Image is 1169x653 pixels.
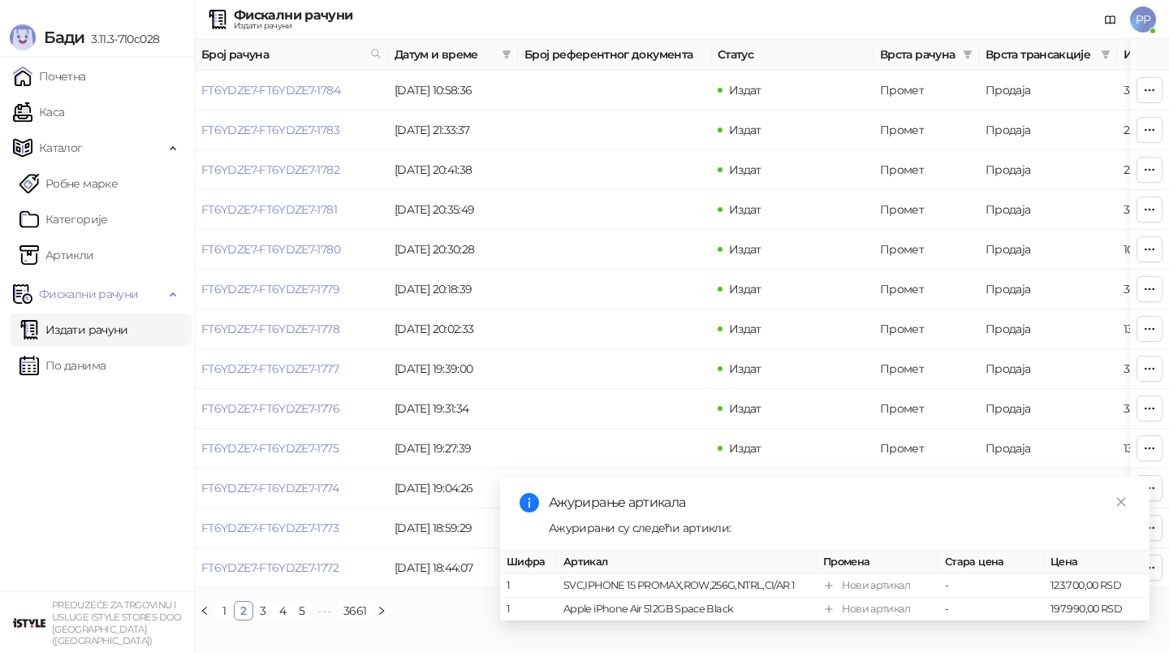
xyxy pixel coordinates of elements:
[979,429,1117,469] td: Продаја
[500,598,557,621] td: 1
[874,469,979,508] td: Промет
[195,270,388,309] td: FT6YDZE7-FT6YDZE7-1779
[500,574,557,598] td: 1
[201,361,339,376] a: FT6YDZE7-FT6YDZE7-1777
[19,349,106,382] a: По данима
[13,60,86,93] a: Почетна
[1101,50,1111,59] span: filter
[201,83,340,97] a: FT6YDZE7-FT6YDZE7-1784
[254,602,272,620] a: 3
[200,606,209,616] span: left
[195,71,388,110] td: FT6YDZE7-FT6YDZE7-1784
[293,602,311,620] a: 5
[1115,496,1127,508] span: close
[979,150,1117,190] td: Продаја
[874,150,979,190] td: Промет
[388,389,518,429] td: [DATE] 19:31:34
[842,577,910,594] div: Нови артикал
[312,601,338,621] li: Следећих 5 Страна
[312,601,338,621] span: •••
[215,602,233,620] a: 1
[292,601,312,621] li: 5
[195,110,388,150] td: FT6YDZE7-FT6YDZE7-1783
[729,242,761,257] span: Издат
[10,24,36,50] img: Logo
[1044,574,1150,598] td: 123.700,00 RSD
[817,551,938,574] th: Промена
[557,574,817,598] td: SVC,IPHONE 15 PROMAX,ROW,256G,NTRL,CI/AR 1
[938,598,1044,621] td: -
[201,242,340,257] a: FT6YDZE7-FT6YDZE7-1780
[729,162,761,177] span: Издат
[201,202,337,217] a: FT6YDZE7-FT6YDZE7-1781
[388,150,518,190] td: [DATE] 20:41:38
[557,551,817,574] th: Артикал
[19,203,108,236] a: Категорије
[1044,551,1150,574] th: Цена
[729,361,761,376] span: Издат
[729,282,761,296] span: Издат
[1098,42,1114,67] span: filter
[372,601,391,621] li: Следећа страна
[201,560,339,575] a: FT6YDZE7-FT6YDZE7-1772
[874,39,979,71] th: Врста рачуна
[874,349,979,389] td: Промет
[234,9,352,22] div: Фискални рачуни
[388,190,518,230] td: [DATE] 20:35:49
[273,601,292,621] li: 4
[388,230,518,270] td: [DATE] 20:30:28
[938,551,1044,574] th: Стара цена
[377,606,386,616] span: right
[234,22,352,30] div: Издати рачуни
[500,551,557,574] th: Шифра
[979,71,1117,110] td: Продаја
[39,278,138,310] span: Фискални рачуни
[963,50,973,59] span: filter
[388,349,518,389] td: [DATE] 19:39:00
[938,574,1044,598] td: -
[874,270,979,309] td: Промет
[201,441,339,456] a: FT6YDZE7-FT6YDZE7-1775
[520,493,539,512] span: info-circle
[13,96,64,128] a: Каса
[388,71,518,110] td: [DATE] 10:58:36
[372,601,391,621] button: right
[1130,6,1156,32] span: PP
[388,429,518,469] td: [DATE] 19:27:39
[195,601,214,621] button: left
[395,45,495,63] span: Датум и време
[52,599,182,647] small: PREDUZEĆE ZA TRGOVINU I USLUGE ISTYLE STORES DOO [GEOGRAPHIC_DATA] ([GEOGRAPHIC_DATA])
[874,110,979,150] td: Промет
[195,150,388,190] td: FT6YDZE7-FT6YDZE7-1782
[502,50,511,59] span: filter
[274,602,291,620] a: 4
[979,309,1117,349] td: Продаја
[195,230,388,270] td: FT6YDZE7-FT6YDZE7-1780
[214,601,234,621] li: 1
[195,548,388,588] td: FT6YDZE7-FT6YDZE7-1772
[549,519,1130,537] div: Ажурирани су следећи артикли:
[195,309,388,349] td: FT6YDZE7-FT6YDZE7-1778
[338,601,372,621] li: 3661
[979,270,1117,309] td: Продаја
[201,123,339,137] a: FT6YDZE7-FT6YDZE7-1783
[729,401,761,416] span: Издат
[874,71,979,110] td: Промет
[711,39,874,71] th: Статус
[842,601,910,617] div: Нови артикал
[195,389,388,429] td: FT6YDZE7-FT6YDZE7-1776
[979,469,1117,508] td: Продаја
[874,309,979,349] td: Промет
[880,45,956,63] span: Врста рачуна
[235,602,252,620] a: 2
[874,190,979,230] td: Промет
[195,429,388,469] td: FT6YDZE7-FT6YDZE7-1775
[201,322,339,336] a: FT6YDZE7-FT6YDZE7-1778
[201,162,339,177] a: FT6YDZE7-FT6YDZE7-1782
[195,190,388,230] td: FT6YDZE7-FT6YDZE7-1781
[1098,6,1124,32] a: Документација
[388,548,518,588] td: [DATE] 18:44:07
[195,508,388,548] td: FT6YDZE7-FT6YDZE7-1773
[979,110,1117,150] td: Продаја
[960,42,976,67] span: filter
